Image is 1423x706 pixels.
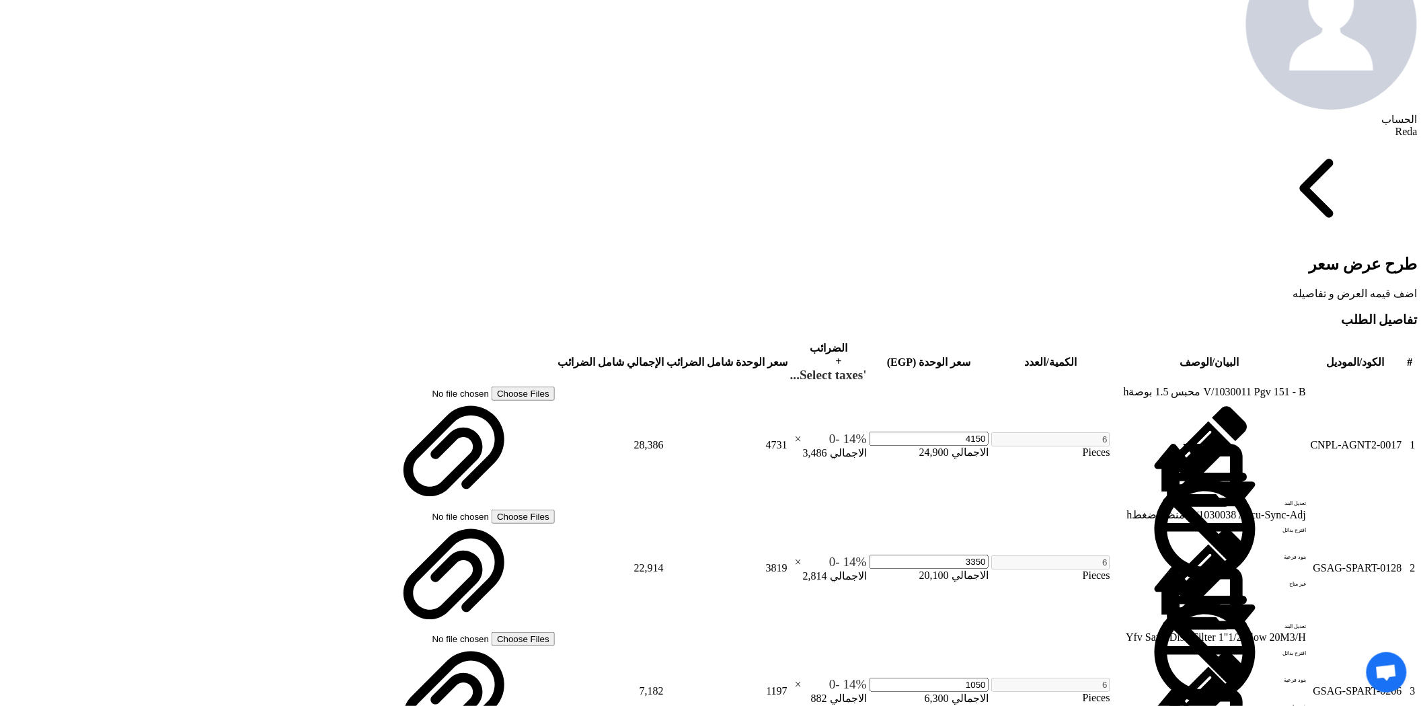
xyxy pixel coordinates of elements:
[790,677,802,692] span: Clear all
[991,678,1110,692] input: RFQ_STEP1.ITEMS.2.AMOUNT_TITLE
[991,555,1110,570] input: RFQ_STEP1.ITEMS.2.AMOUNT_TITLE
[952,693,989,704] span: الاجمالي
[795,433,802,445] span: ×
[1220,548,1306,575] div: اقترح بدائل
[1220,452,1306,479] div: بنود فرعية
[1308,508,1403,629] td: GSAG-SPART-0128
[1308,385,1403,506] td: CNPL-AGNT2-0017
[811,693,827,704] span: 882
[1404,341,1416,383] th: #
[790,555,867,570] ng-select: VAT
[1220,602,1306,629] div: غير متاح
[1124,386,1306,397] span: V/1030011 Pgv 151 - B محبس 1.5 بوصةh
[1220,521,1306,548] div: تعديل البند
[1220,575,1306,602] div: بنود فرعية
[666,508,788,629] td: 3819
[952,570,989,581] span: الاجمالي
[1367,652,1407,693] div: دردشة مفتوحة
[870,555,989,569] input: أدخل سعر الوحدة
[1112,341,1307,383] th: البيان/الوصف
[1220,398,1306,425] div: تعديل البند
[790,341,868,383] th: الضرائب
[1126,631,1306,643] span: Yfv Sand Disk Filter 1"1/2 Flow 20M3/H
[991,341,1111,383] th: الكمية/العدد
[803,570,827,582] span: 2,814
[1220,670,1306,697] div: اقترح بدائل
[991,432,1110,446] input: RFQ_STEP1.ITEMS.2.AMOUNT_TITLE
[869,341,989,383] th: سعر الوحدة (EGP)
[640,685,664,697] span: 7,182
[1083,570,1110,581] span: Pieces
[1220,479,1306,506] div: غير متاح
[1404,385,1416,506] td: 1
[1308,341,1403,383] th: الكود/الموديل
[830,693,867,704] span: الاجمالي
[790,677,867,692] ng-select: VAT
[5,113,1418,126] div: الحساب
[5,126,1418,138] div: Reda
[666,341,788,383] th: سعر الوحدة شامل الضرائب
[870,678,989,692] input: أدخل سعر الوحدة
[952,446,989,458] span: الاجمالي
[634,562,664,574] span: 22,914
[1220,425,1306,452] div: اقترح بدائل
[1404,508,1416,629] td: 2
[836,356,842,367] span: +
[790,432,867,446] ng-select: VAT
[925,693,949,704] span: 6,300
[870,432,989,446] input: أدخل سعر الوحدة
[795,678,802,691] span: ×
[795,556,802,568] span: ×
[1127,509,1307,520] span: V/1030038 Accu-Sync-Adj منظم ضغطh
[5,287,1418,300] div: اضف قيمه العرض و تفاصيله
[634,439,664,450] span: 28,386
[830,570,867,582] span: الاجمالي
[919,570,949,581] span: 20,100
[1220,643,1306,670] div: تعديل البند
[830,447,867,459] span: الاجمالي
[919,446,949,458] span: 24,900
[666,385,788,506] td: 4731
[790,432,802,446] span: Clear all
[1083,692,1110,703] span: Pieces
[5,313,1418,327] h3: تفاصيل الطلب
[5,255,1418,274] h2: طرح عرض سعر
[790,555,802,570] span: Clear all
[803,447,827,459] span: 3,486
[1083,446,1110,458] span: Pieces
[557,341,664,383] th: الإجمالي شامل الضرائب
